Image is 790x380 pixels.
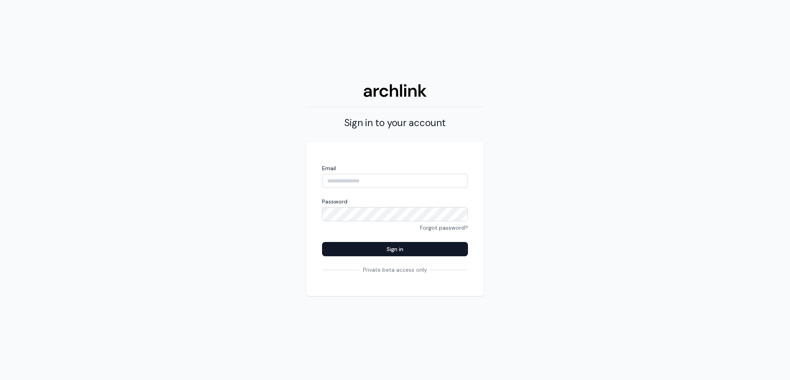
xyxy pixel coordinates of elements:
label: Password [322,198,468,205]
span: Private beta access only [360,266,430,274]
h2: Sign in to your account [306,117,484,129]
a: Forgot password? [420,224,468,231]
button: Sign in [322,242,468,256]
img: Archlink [363,84,427,97]
label: Email [322,164,468,172]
